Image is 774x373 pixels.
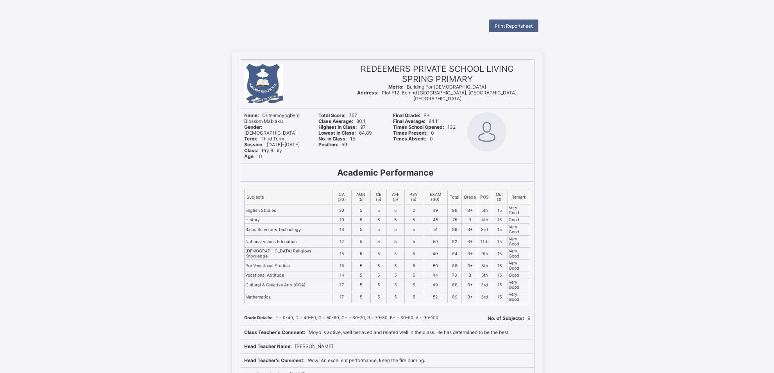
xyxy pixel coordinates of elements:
td: 5 [404,248,423,260]
td: 5 [404,224,423,236]
td: 5 [386,248,404,260]
td: Basic Science & Technology [244,224,332,236]
td: 5 [386,224,404,236]
span: [DATE]-[DATE] [244,142,300,147]
td: 89 [448,224,462,236]
td: Cultural & Creative Arts (CCA) [244,279,332,291]
td: 15 [491,204,508,217]
b: Head Teacher's Comment: [244,357,305,363]
td: 51 [423,224,448,236]
span: 64.89 [318,130,372,136]
td: 2 [404,204,423,217]
td: 5 [404,260,423,272]
td: 15 [491,217,508,224]
td: 78 [448,272,462,279]
b: Times School Opened: [393,124,444,130]
td: Vocational Aptitude [244,272,332,279]
td: B [462,217,478,224]
th: POS [478,190,491,204]
b: Final Grade: [393,112,420,118]
span: Wow! An excellent performance, keep the fire burning. [244,357,425,363]
td: 5 [351,204,371,217]
b: Gender: [244,124,263,130]
b: Position: [318,142,338,147]
td: Very Good [508,236,530,248]
span: Plot F12, Behind [GEOGRAPHIC_DATA], [GEOGRAPHIC_DATA], [GEOGRAPHIC_DATA] [357,90,518,101]
span: 0 [393,136,433,142]
b: Times Present: [393,130,428,136]
td: 86 [448,279,462,291]
span: Moyo is active, well behaved and related well in the class. He has determined to be the best. [244,329,509,335]
b: Class Average: [318,118,353,124]
b: Name: [244,112,259,118]
td: 82 [448,236,462,248]
td: Good [508,272,530,279]
th: PSY (5) [404,190,423,204]
td: 15 [491,260,508,272]
td: 3rd [478,291,491,303]
td: 15 [491,279,508,291]
span: Pry 6 Lily [244,147,282,153]
b: Final Average: [393,118,425,124]
td: 17 [332,291,351,303]
td: 5 [351,217,371,224]
td: 15 [491,272,508,279]
td: 49 [423,204,448,217]
td: 5 [371,236,387,248]
td: 52 [423,291,448,303]
th: Remark [508,190,530,204]
td: 5 [351,248,371,260]
td: B [462,272,478,279]
td: Very Good [508,224,530,236]
td: 44 [423,272,448,279]
span: 9 [488,315,530,321]
td: 8th [478,260,491,272]
td: 89 [448,291,462,303]
td: 15 [491,236,508,248]
td: 5 [404,279,423,291]
td: 50 [423,236,448,248]
td: B+ [462,224,478,236]
td: 5 [371,291,387,303]
td: 5 [404,236,423,248]
td: 15 [491,224,508,236]
td: 15 [491,248,508,260]
td: B+ [462,291,478,303]
th: AGN (5) [351,190,371,204]
b: Total Score: [318,112,346,118]
td: 84 [448,248,462,260]
b: Motto: [388,84,404,90]
span: Third Term [244,136,284,142]
td: 88 [448,260,462,272]
td: Very Good [508,279,530,291]
td: 20 [332,204,351,217]
td: 15 [332,248,351,260]
b: Class: [244,147,259,153]
th: EXAM (60) [423,190,448,204]
span: 80.1 [318,118,365,124]
td: 5 [386,279,404,291]
th: CA (20) [332,190,351,204]
span: REDEEMERS PRIVATE SCHOOL LIVING SPRING PRIMARY [361,64,514,84]
span: Print Reportsheet [495,23,533,29]
span: 97 [318,124,366,130]
th: Grade [462,190,478,204]
b: Term: [244,136,257,142]
td: Very Good [508,248,530,260]
td: 5 [404,272,423,279]
td: Very Good [508,260,530,272]
td: 14 [332,272,351,279]
td: 5 [386,236,404,248]
td: 5 [371,248,387,260]
td: 5 [371,204,387,217]
td: 18 [332,260,351,272]
td: 5 [371,279,387,291]
th: AFF (5) [386,190,404,204]
td: 15 [491,291,508,303]
td: National values Education [244,236,332,248]
td: 5 [386,217,404,224]
span: 132 [393,124,456,130]
td: Pre Vocational Studies [244,260,332,272]
td: 5 [404,291,423,303]
span: 15 [318,136,355,142]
